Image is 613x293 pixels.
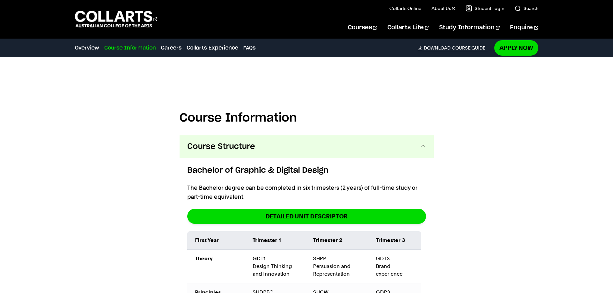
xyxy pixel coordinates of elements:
span: Course Structure [187,142,255,152]
td: First Year [187,231,245,250]
a: Collarts Experience [187,44,238,52]
h2: Course Information [180,111,434,125]
a: DETAILED UNIT DESCRIPTOR [187,209,426,224]
a: Collarts Life [387,17,429,38]
td: GDT1 Design Thinking and Innovation [245,249,305,283]
a: Overview [75,44,99,52]
p: The Bachelor degree can be completed in six trimesters (2 years) of full-time study or part-time ... [187,183,426,201]
strong: Theory [195,255,213,261]
button: Course Structure [180,135,434,158]
td: Trimester 3 [368,231,421,250]
span: Download [424,45,450,51]
td: GDT3 Brand experience [368,249,421,283]
a: Student Login [466,5,504,12]
a: Apply Now [494,40,538,55]
a: Search [515,5,538,12]
a: DownloadCourse Guide [418,45,490,51]
h6: Bachelor of Graphic & Digital Design [187,165,426,176]
a: Careers [161,44,181,52]
div: Go to homepage [75,10,157,28]
a: FAQs [243,44,255,52]
td: Trimester 1 [245,231,305,250]
td: SHPP Persuasion and Representation [305,249,368,283]
a: About Us [432,5,455,12]
td: Trimester 2 [305,231,368,250]
a: Collarts Online [389,5,421,12]
a: Study Information [439,17,500,38]
a: Enquire [510,17,538,38]
a: Courses [348,17,377,38]
a: Course Information [104,44,156,52]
